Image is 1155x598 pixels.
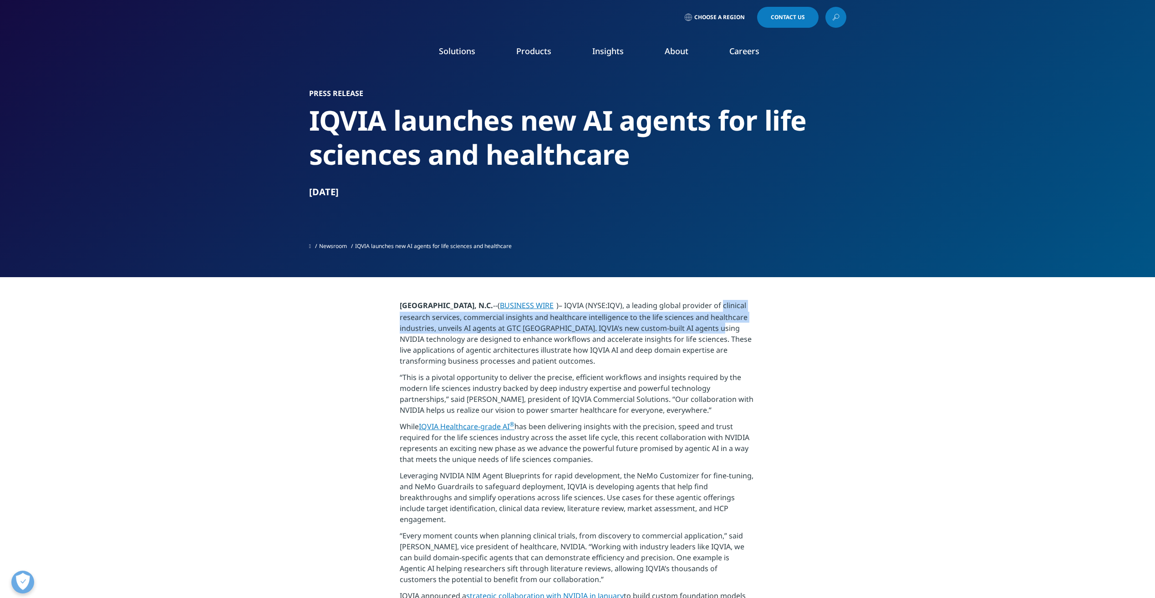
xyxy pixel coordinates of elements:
[400,530,755,590] p: “Every moment counts when planning clinical trials, from discovery to commercial application,” sa...
[419,421,514,431] a: IQVIA Healthcare-grade AI®
[386,32,846,75] nav: Primary
[729,46,759,56] a: Careers
[400,470,755,530] p: Leveraging NVIDIA NIM Agent Blueprints for rapid development, the NeMo Customizer for fine-tuning...
[400,372,755,421] p: “This is a pivotal opportunity to deliver the precise, efficient workflows and insights required ...
[439,46,475,56] a: Solutions
[694,14,745,21] span: Choose a Region
[516,46,551,56] a: Products
[509,420,514,428] sup: ®
[309,186,846,198] div: [DATE]
[309,103,846,172] h2: IQVIA launches new AI agents for life sciences and healthcare
[309,89,846,98] h1: Press Release
[355,242,512,250] span: IQVIA launches new AI agents for life sciences and healthcare
[592,46,624,56] a: Insights
[319,242,347,250] a: Newsroom
[400,300,755,372] p: --( )– IQVIA (NYSE:IQV), a leading global provider of clinical research services, commercial insi...
[500,300,556,310] a: BUSINESS WIRE
[771,15,805,20] span: Contact Us
[757,7,819,28] a: Contact Us
[665,46,688,56] a: About
[400,300,493,310] strong: [GEOGRAPHIC_DATA], N.C.
[400,421,755,470] p: While has been delivering insights with the precision, speed and trust required for the life scie...
[11,571,34,593] button: Open Preferences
